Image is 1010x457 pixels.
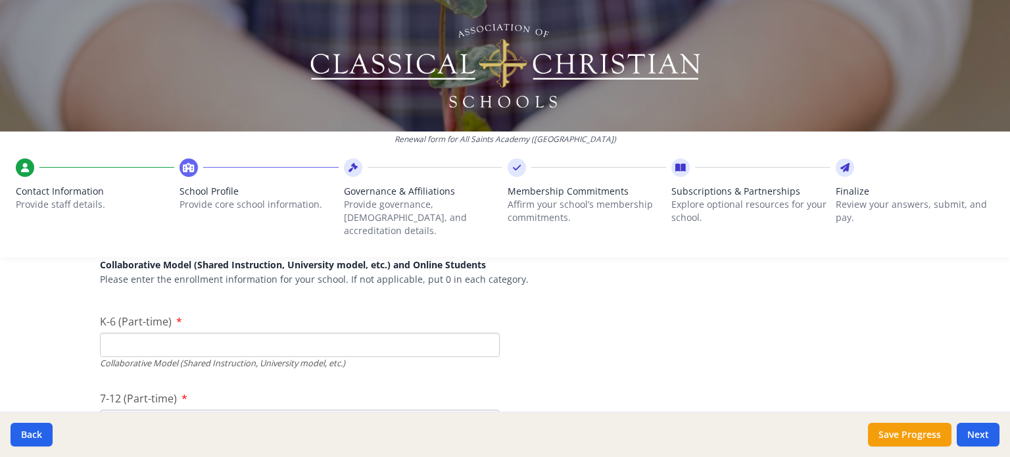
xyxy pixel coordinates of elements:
span: Governance & Affiliations [344,185,502,198]
button: Save Progress [868,423,951,446]
button: Next [957,423,999,446]
span: Contact Information [16,185,174,198]
span: K-6 (Part-time) [100,314,172,329]
div: Collaborative Model (Shared Instruction, University model, etc.) [100,357,500,370]
p: Review your answers, submit, and pay. [836,198,994,224]
button: Back [11,423,53,446]
p: Provide core school information. [180,198,338,211]
p: Explore optional resources for your school. [671,198,830,224]
p: Please enter the enrollment information for your school. If not applicable, put 0 in each category. [100,273,910,286]
span: Membership Commitments [508,185,666,198]
span: Finalize [836,185,994,198]
p: Provide governance, [DEMOGRAPHIC_DATA], and accreditation details. [344,198,502,237]
h5: Collaborative Model (Shared Instruction, University model, etc.) and Online Students [100,260,910,270]
p: Provide staff details. [16,198,174,211]
span: Subscriptions & Partnerships [671,185,830,198]
span: School Profile [180,185,338,198]
p: Affirm your school’s membership commitments. [508,198,666,224]
img: Logo [308,20,702,112]
span: 7-12 (Part-time) [100,391,177,406]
